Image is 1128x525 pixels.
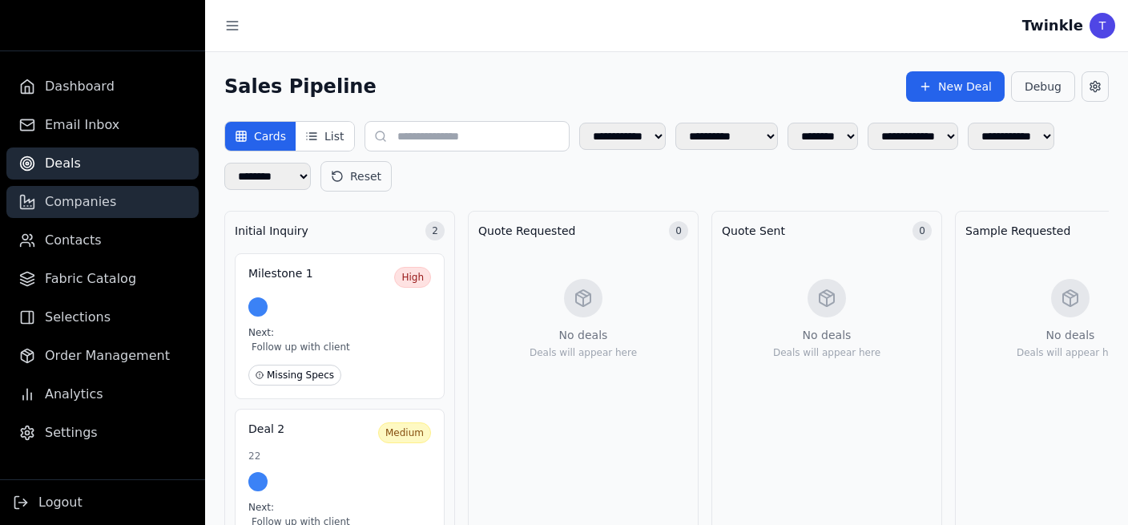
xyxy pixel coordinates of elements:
h3: Quote Sent [722,223,785,239]
button: New Deal [906,71,1005,102]
span: Next: [248,327,274,338]
a: Fabric Catalog [6,263,199,295]
span: Medium [378,422,431,443]
p: Deals will appear here [530,346,637,359]
button: List [296,122,353,151]
h3: Sample Requested [965,223,1070,239]
a: Selections [6,301,199,333]
h3: Initial Inquiry [235,223,308,239]
h3: Deal 2 [248,422,372,437]
button: Toggle sidebar [218,11,247,40]
span: 0 [669,221,688,240]
span: Dashboard [45,77,115,96]
button: Edit Deal Stages [1082,71,1109,102]
p: Deals will appear here [1017,346,1124,359]
div: T [1090,13,1115,38]
span: Deals [45,154,81,173]
span: Next: [248,502,274,513]
span: Contacts [45,231,102,250]
a: Analytics [6,378,199,410]
a: Companies [6,186,199,218]
p: Deals will appear here [773,346,880,359]
span: Order Management [45,346,170,365]
div: Twinkle [1022,14,1083,37]
button: Debug [1011,71,1075,102]
button: Reset [320,161,392,192]
p: No deals [559,327,608,343]
span: Follow up with client [248,339,431,355]
span: Email Inbox [45,115,119,135]
span: Settings [45,423,98,442]
p: 22 [248,450,431,462]
h3: Milestone 1 [248,267,388,281]
button: Cards [225,122,296,151]
span: Companies [45,192,116,212]
a: Dashboard [6,71,199,103]
span: Selections [45,308,111,327]
a: Settings [6,417,199,449]
a: Email Inbox [6,109,199,141]
h1: Sales Pipeline [224,74,377,99]
a: Order Management [6,340,199,372]
span: Logout [38,493,83,512]
span: 0 [912,221,932,240]
span: 2 [425,221,445,240]
h3: Quote Requested [478,223,575,239]
button: Logout [13,493,83,512]
a: Contacts [6,224,199,256]
span: Analytics [45,385,103,404]
span: Missing Specs [248,365,341,386]
p: No deals [803,327,852,343]
a: Deals [6,147,199,180]
span: Fabric Catalog [45,269,136,289]
span: High [394,267,431,288]
p: No deals [1046,327,1095,343]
